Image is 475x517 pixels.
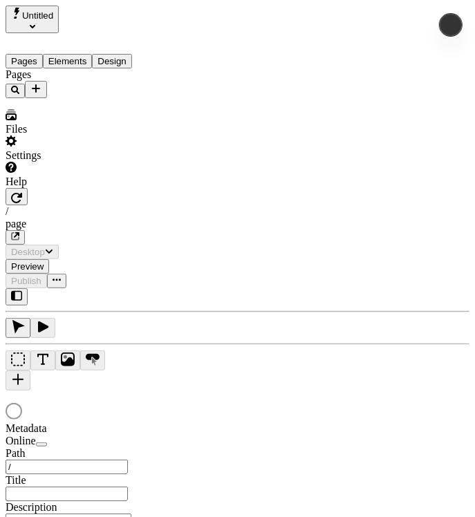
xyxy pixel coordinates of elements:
div: Help [6,176,171,188]
div: / [6,205,469,218]
button: Publish [6,274,47,288]
span: Description [6,501,57,513]
span: Title [6,474,26,486]
div: Files [6,123,171,135]
div: Pages [6,68,171,81]
button: Pages [6,54,43,68]
button: Add new [25,81,47,98]
button: Design [92,54,132,68]
button: Select site [6,6,59,33]
span: Path [6,447,25,459]
button: Desktop [6,245,59,259]
span: Preview [11,261,44,272]
button: Button [80,350,105,370]
button: Box [6,350,30,370]
div: Metadata [6,422,171,435]
span: Publish [11,276,41,286]
button: Text [30,350,55,370]
button: Preview [6,259,49,274]
button: Elements [43,54,93,68]
span: Online [6,435,36,446]
div: page [6,218,469,230]
button: Image [55,350,80,370]
span: Untitled [22,10,53,21]
div: Settings [6,149,171,162]
span: Desktop [11,247,45,257]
